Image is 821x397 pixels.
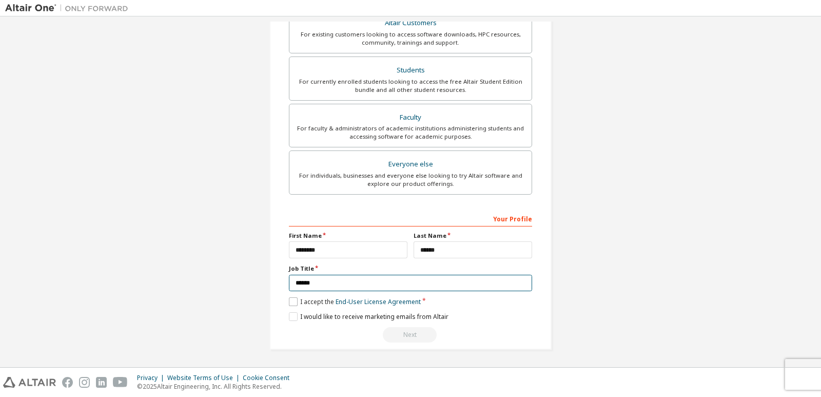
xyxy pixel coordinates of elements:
[296,30,525,47] div: For existing customers looking to access software downloads, HPC resources, community, trainings ...
[336,297,421,306] a: End-User License Agreement
[167,374,243,382] div: Website Terms of Use
[296,63,525,78] div: Students
[5,3,133,13] img: Altair One
[296,16,525,30] div: Altair Customers
[289,312,448,321] label: I would like to receive marketing emails from Altair
[296,78,525,94] div: For currently enrolled students looking to access the free Altair Student Edition bundle and all ...
[96,377,107,388] img: linkedin.svg
[3,377,56,388] img: altair_logo.svg
[79,377,90,388] img: instagram.svg
[243,374,296,382] div: Cookie Consent
[289,264,532,273] label: Job Title
[289,232,407,240] label: First Name
[296,157,525,172] div: Everyone else
[296,124,525,141] div: For faculty & administrators of academic institutions administering students and accessing softwa...
[137,374,167,382] div: Privacy
[289,210,532,226] div: Your Profile
[289,327,532,343] div: Read and acccept EULA to continue
[414,232,532,240] label: Last Name
[296,110,525,125] div: Faculty
[62,377,73,388] img: facebook.svg
[113,377,128,388] img: youtube.svg
[137,382,296,391] p: © 2025 Altair Engineering, Inc. All Rights Reserved.
[289,297,421,306] label: I accept the
[296,172,525,188] div: For individuals, businesses and everyone else looking to try Altair software and explore our prod...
